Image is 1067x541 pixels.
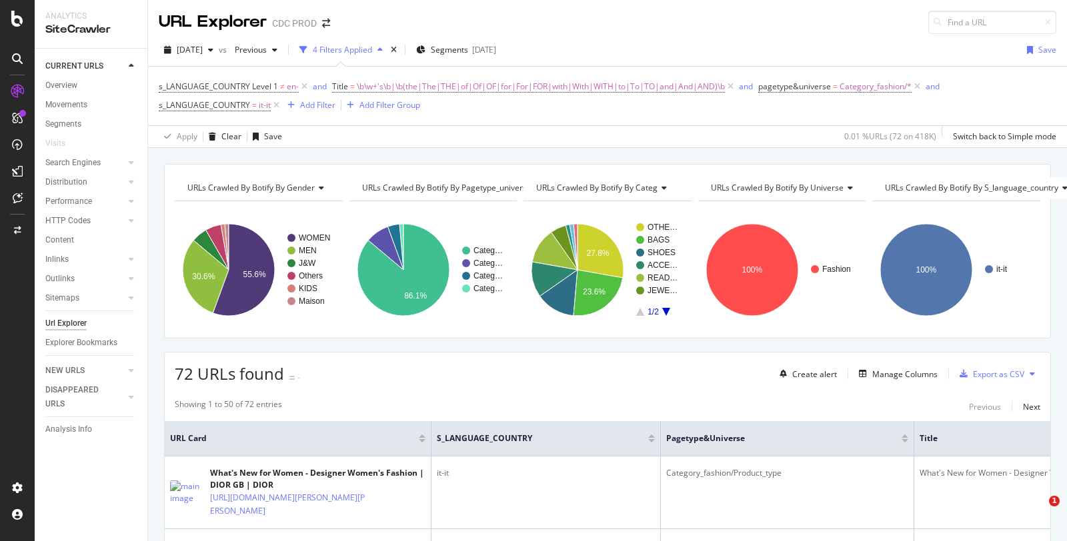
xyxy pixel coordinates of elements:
[45,175,87,189] div: Distribution
[758,81,831,92] span: pagetype&universe
[45,59,125,73] a: CURRENT URLS
[473,271,503,280] text: Categ…
[698,212,864,328] svg: A chart.
[926,81,940,92] div: and
[926,80,940,93] button: and
[229,44,267,55] span: Previous
[175,212,340,328] div: A chart.
[45,253,125,267] a: Inlinks
[822,265,851,274] text: Fashion
[533,177,680,199] h4: URLs Crawled By Botify By categ
[648,261,678,270] text: ACCE…
[45,79,77,93] div: Overview
[996,265,1008,274] text: it-it
[792,368,837,380] div: Create alert
[1038,44,1056,55] div: Save
[840,77,912,96] span: Category_fashion/*
[341,97,420,113] button: Add Filter Group
[648,286,678,295] text: JEWE…
[299,259,316,268] text: J&W
[289,376,295,380] img: Equal
[252,99,257,111] span: =
[247,126,282,147] button: Save
[473,259,503,268] text: Categ…
[45,364,85,378] div: NEW URLS
[210,467,425,491] div: What's New for Women - Designer Women's Fashion | DIOR GB | DIOR
[774,363,837,384] button: Create alert
[473,246,503,255] text: Categ…
[185,177,335,199] h4: URLs Crawled By Botify By gender
[45,195,125,209] a: Performance
[45,253,69,267] div: Inlinks
[45,291,79,305] div: Sitemaps
[473,284,503,293] text: Categ…
[45,79,138,93] a: Overview
[1023,398,1040,414] button: Next
[322,19,330,28] div: arrow-right-arrow-left
[45,233,138,247] a: Content
[299,246,317,255] text: MEN
[294,39,388,61] button: 4 Filters Applied
[299,271,323,280] text: Others
[969,401,1001,412] div: Previous
[299,233,330,243] text: WOMEN
[854,366,938,382] button: Manage Columns
[431,44,468,55] span: Segments
[299,284,317,293] text: KIDS
[177,44,203,55] span: 2025 Aug. 22nd
[259,96,271,115] span: it-it
[523,212,689,328] svg: A chart.
[45,383,113,411] div: DISAPPEARED URLS
[969,398,1001,414] button: Previous
[411,39,501,61] button: Segments[DATE]
[742,265,762,274] text: 100%
[175,362,284,384] span: 72 URLs found
[45,11,137,22] div: Analytics
[472,44,496,55] div: [DATE]
[45,272,75,286] div: Outlinks
[297,372,300,383] div: -
[587,249,610,258] text: 27.8%
[272,17,317,30] div: CDC PROD
[210,491,367,518] a: [URL][DOMAIN_NAME][PERSON_NAME][PERSON_NAME]
[872,212,1038,328] svg: A chart.
[359,177,552,199] h4: URLs Crawled By Botify By pagetype_universe
[45,336,117,350] div: Explorer Bookmarks
[916,265,937,274] text: 100%
[45,422,92,436] div: Analysis Info
[362,182,531,193] span: URLs Crawled By Botify By pagetype_universe
[170,480,203,504] img: main image
[1049,496,1060,506] span: 1
[885,182,1058,193] span: URLs Crawled By Botify By s_language_country
[170,432,415,444] span: URL Card
[45,316,138,330] a: Url Explorer
[45,117,81,131] div: Segments
[280,81,285,92] span: ≠
[313,81,327,92] div: and
[404,291,427,300] text: 86.1%
[872,368,938,380] div: Manage Columns
[203,126,241,147] button: Clear
[1023,401,1040,412] div: Next
[45,422,138,436] a: Analysis Info
[159,126,197,147] button: Apply
[45,364,125,378] a: NEW URLS
[648,235,670,245] text: BAGS
[708,177,864,199] h4: URLs Crawled By Botify By universe
[648,223,678,232] text: OTHE…
[159,81,278,92] span: s_LANGUAGE_COUNTRY Level 1
[287,77,299,96] span: en-
[313,44,372,55] div: 4 Filters Applied
[350,81,355,92] span: =
[973,368,1024,380] div: Export as CSV
[739,80,753,93] button: and
[45,336,138,350] a: Explorer Bookmarks
[349,212,515,328] div: A chart.
[954,363,1024,384] button: Export as CSV
[1022,496,1054,528] iframe: Intercom live chat
[437,432,628,444] span: s_LANGUAGE_COUNTRY
[1022,39,1056,61] button: Save
[45,291,125,305] a: Sitemaps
